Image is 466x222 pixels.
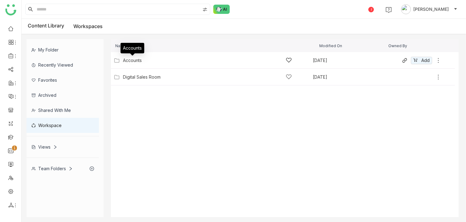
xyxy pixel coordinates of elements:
div: Views [31,144,57,150]
div: Recently Viewed [27,57,99,72]
div: Archived [27,88,99,103]
div: 1 [368,7,374,12]
p: 1 [13,145,16,151]
div: Favorites [27,72,99,88]
img: Folder [114,57,120,64]
div: Accounts [121,43,144,53]
div: Name [115,44,319,48]
img: search-type.svg [202,7,207,12]
div: Modified On [319,44,388,48]
button: Add [411,57,432,64]
div: [DATE] [313,75,376,79]
a: Accounts [123,58,142,63]
div: [DATE] [313,58,376,63]
div: Owned By [388,44,457,48]
img: ask-buddy-normal.svg [213,5,230,14]
div: My Folder [27,42,99,57]
div: Workspace [27,118,99,133]
button: [PERSON_NAME] [400,4,459,14]
div: Content Library [28,23,103,30]
a: Workspaces [73,23,103,29]
img: logo [5,4,16,15]
span: [PERSON_NAME] [413,6,449,13]
div: Team Folders [31,166,73,171]
img: avatar [401,4,411,14]
span: Add [421,57,430,64]
nz-badge-sup: 1 [12,146,17,150]
div: Shared with me [27,103,99,118]
a: Digital Sales Room [123,75,161,80]
img: help.svg [386,7,392,13]
img: Folder [114,74,120,80]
